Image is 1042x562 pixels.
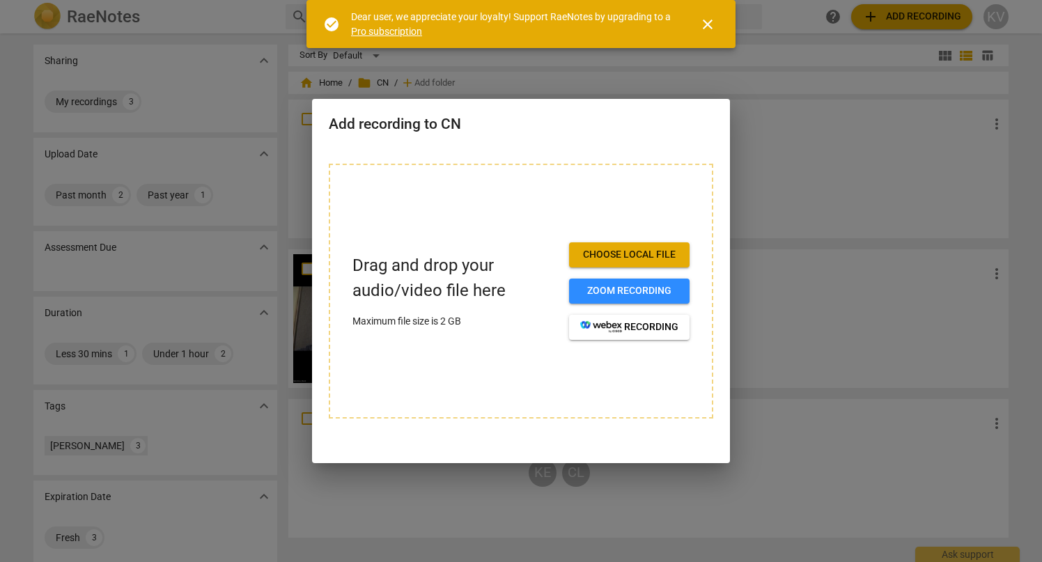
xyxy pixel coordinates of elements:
button: recording [569,315,690,340]
span: Choose local file [580,248,678,262]
button: Zoom recording [569,279,690,304]
button: Close [691,8,724,41]
p: Maximum file size is 2 GB [352,314,558,329]
span: Zoom recording [580,284,678,298]
button: Choose local file [569,242,690,267]
div: Dear user, we appreciate your loyalty! Support RaeNotes by upgrading to a [351,10,674,38]
a: Pro subscription [351,26,422,37]
p: Drag and drop your audio/video file here [352,253,558,302]
span: recording [580,320,678,334]
h2: Add recording to CN [329,116,713,133]
span: close [699,16,716,33]
span: check_circle [323,16,340,33]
